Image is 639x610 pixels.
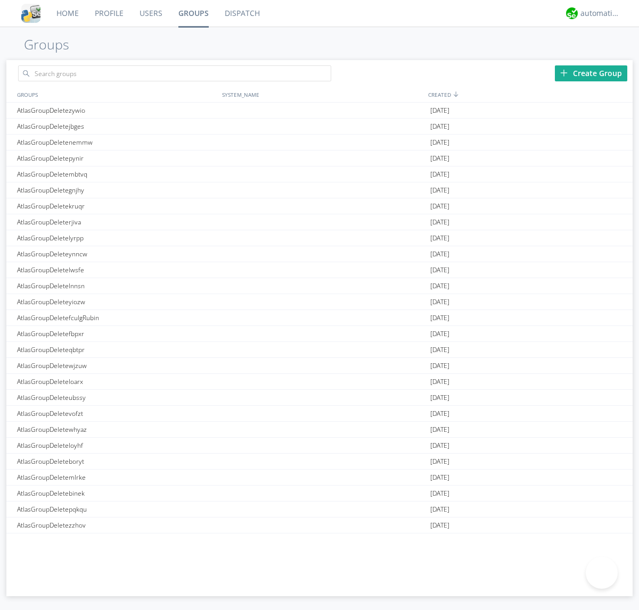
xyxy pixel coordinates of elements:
[14,502,219,517] div: AtlasGroupDeletepqkqu
[6,502,633,517] a: AtlasGroupDeletepqkqu[DATE]
[219,87,425,102] div: SYSTEM_NAME
[6,326,633,342] a: AtlasGroupDeletefbpxr[DATE]
[430,406,449,422] span: [DATE]
[430,198,449,214] span: [DATE]
[14,103,219,118] div: AtlasGroupDeletezywio
[14,230,219,246] div: AtlasGroupDeletelyrpp
[14,278,219,294] div: AtlasGroupDeletelnnsn
[14,374,219,389] div: AtlasGroupDeleteloarx
[14,246,219,262] div: AtlasGroupDeleteynncw
[6,342,633,358] a: AtlasGroupDeleteqbtpr[DATE]
[6,166,633,182] a: AtlasGroupDeletembtvq[DATE]
[14,390,219,405] div: AtlasGroupDeleteubssy
[430,262,449,278] span: [DATE]
[14,135,219,150] div: AtlasGroupDeletenemmw
[430,358,449,374] span: [DATE]
[14,119,219,134] div: AtlasGroupDeletejbges
[430,486,449,502] span: [DATE]
[14,470,219,485] div: AtlasGroupDeletemlrke
[430,278,449,294] span: [DATE]
[6,214,633,230] a: AtlasGroupDeleterjiva[DATE]
[21,4,40,23] img: cddb5a64eb264b2086981ab96f4c1ba7
[6,278,633,294] a: AtlasGroupDeletelnnsn[DATE]
[6,517,633,533] a: AtlasGroupDeletezzhov[DATE]
[430,390,449,406] span: [DATE]
[6,151,633,166] a: AtlasGroupDeletepynir[DATE]
[14,533,219,549] div: AtlasGroupDeleteoquyw
[430,230,449,246] span: [DATE]
[6,262,633,278] a: AtlasGroupDeletelwsfe[DATE]
[430,166,449,182] span: [DATE]
[6,422,633,438] a: AtlasGroupDeletewhyaz[DATE]
[6,406,633,422] a: AtlasGroupDeletevofzt[DATE]
[14,517,219,533] div: AtlasGroupDeletezzhov
[14,198,219,214] div: AtlasGroupDeletekruqr
[430,103,449,119] span: [DATE]
[6,438,633,454] a: AtlasGroupDeleteloyhf[DATE]
[430,374,449,390] span: [DATE]
[6,470,633,486] a: AtlasGroupDeletemlrke[DATE]
[586,557,618,589] iframe: Toggle Customer Support
[430,422,449,438] span: [DATE]
[6,230,633,246] a: AtlasGroupDeletelyrpp[DATE]
[430,470,449,486] span: [DATE]
[14,358,219,373] div: AtlasGroupDeletewjzuw
[6,533,633,549] a: AtlasGroupDeleteoquyw[DATE]
[430,151,449,166] span: [DATE]
[14,262,219,278] div: AtlasGroupDeletelwsfe
[566,7,578,19] img: d2d01cd9b4174d08988066c6d424eccd
[430,326,449,342] span: [DATE]
[6,135,633,151] a: AtlasGroupDeletenemmw[DATE]
[6,119,633,135] a: AtlasGroupDeletejbges[DATE]
[6,358,633,374] a: AtlasGroupDeletewjzuw[DATE]
[430,533,449,549] span: [DATE]
[14,486,219,501] div: AtlasGroupDeletebinek
[430,119,449,135] span: [DATE]
[6,310,633,326] a: AtlasGroupDeletefculgRubin[DATE]
[6,294,633,310] a: AtlasGroupDeleteyiozw[DATE]
[6,374,633,390] a: AtlasGroupDeleteloarx[DATE]
[6,246,633,262] a: AtlasGroupDeleteynncw[DATE]
[14,422,219,437] div: AtlasGroupDeletewhyaz
[14,294,219,310] div: AtlasGroupDeleteyiozw
[430,438,449,454] span: [DATE]
[6,182,633,198] a: AtlasGroupDeletegnjhy[DATE]
[18,65,331,81] input: Search groups
[430,310,449,326] span: [DATE]
[14,406,219,421] div: AtlasGroupDeletevofzt
[555,65,627,81] div: Create Group
[430,214,449,230] span: [DATE]
[14,214,219,230] div: AtlasGroupDeleterjiva
[430,294,449,310] span: [DATE]
[14,326,219,341] div: AtlasGroupDeletefbpxr
[6,198,633,214] a: AtlasGroupDeletekruqr[DATE]
[6,486,633,502] a: AtlasGroupDeletebinek[DATE]
[430,246,449,262] span: [DATE]
[430,182,449,198] span: [DATE]
[14,151,219,166] div: AtlasGroupDeletepynir
[425,87,633,102] div: CREATED
[14,310,219,325] div: AtlasGroupDeletefculgRubin
[6,390,633,406] a: AtlasGroupDeleteubssy[DATE]
[430,135,449,151] span: [DATE]
[6,454,633,470] a: AtlasGroupDeleteboryt[DATE]
[430,517,449,533] span: [DATE]
[6,103,633,119] a: AtlasGroupDeletezywio[DATE]
[14,182,219,198] div: AtlasGroupDeletegnjhy
[430,454,449,470] span: [DATE]
[14,438,219,453] div: AtlasGroupDeleteloyhf
[430,502,449,517] span: [DATE]
[14,454,219,469] div: AtlasGroupDeleteboryt
[14,87,217,102] div: GROUPS
[14,342,219,357] div: AtlasGroupDeleteqbtpr
[14,166,219,182] div: AtlasGroupDeletembtvq
[430,342,449,358] span: [DATE]
[560,69,568,77] img: plus.svg
[580,8,620,19] div: automation+atlas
